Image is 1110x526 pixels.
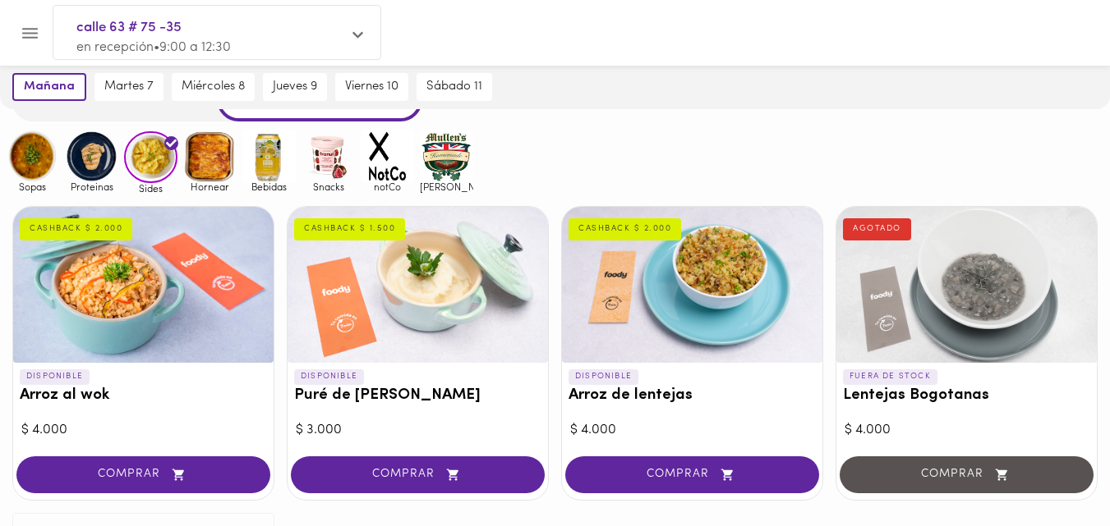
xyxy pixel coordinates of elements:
[836,207,1097,363] div: Lentejas Bogotanas
[65,130,118,183] img: Proteinas
[565,456,819,493] button: COMPRAR
[335,73,408,101] button: viernes 10
[361,181,414,192] span: notCo
[20,218,132,240] div: CASHBACK $ 2.000
[361,130,414,183] img: notCo
[843,369,937,384] p: FUERA DE STOCK
[37,468,250,482] span: COMPRAR
[291,456,545,493] button: COMPRAR
[263,73,327,101] button: jueves 9
[76,17,341,39] span: calle 63 # 75 -35
[569,369,638,384] p: DISPONIBLE
[124,183,177,194] span: Sides
[345,80,398,94] span: viernes 10
[242,130,296,183] img: Bebidas
[417,73,492,101] button: sábado 11
[302,181,355,192] span: Snacks
[65,181,118,192] span: Proteinas
[12,73,86,101] button: mañana
[104,80,154,94] span: martes 7
[311,468,524,482] span: COMPRAR
[20,369,90,384] p: DISPONIBLE
[294,218,405,240] div: CASHBACK $ 1.500
[845,421,1089,440] div: $ 4.000
[569,387,816,405] h3: Arroz de lentejas
[16,456,270,493] button: COMPRAR
[182,80,245,94] span: miércoles 8
[273,80,317,94] span: jueves 9
[294,369,364,384] p: DISPONIBLE
[94,73,164,101] button: martes 7
[13,207,274,363] div: Arroz al wok
[183,181,237,192] span: Hornear
[302,130,355,183] img: Snacks
[843,387,1090,405] h3: Lentejas Bogotanas
[6,181,59,192] span: Sopas
[10,13,50,53] button: Menu
[294,387,541,405] h3: Puré de [PERSON_NAME]
[569,218,681,240] div: CASHBACK $ 2.000
[6,130,59,183] img: Sopas
[296,421,540,440] div: $ 3.000
[570,421,814,440] div: $ 4.000
[76,41,231,54] span: en recepción • 9:00 a 12:30
[843,218,911,240] div: AGOTADO
[562,207,822,363] div: Arroz de lentejas
[586,468,799,482] span: COMPRAR
[420,130,473,183] img: mullens
[24,80,75,94] span: mañana
[1015,431,1094,510] iframe: Messagebird Livechat Widget
[242,181,296,192] span: Bebidas
[172,73,255,101] button: miércoles 8
[20,387,267,405] h3: Arroz al wok
[288,207,548,363] div: Puré de papa blanca
[124,131,177,184] img: Sides
[183,130,237,183] img: Hornear
[426,80,482,94] span: sábado 11
[420,181,473,192] span: [PERSON_NAME]
[21,421,265,440] div: $ 4.000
